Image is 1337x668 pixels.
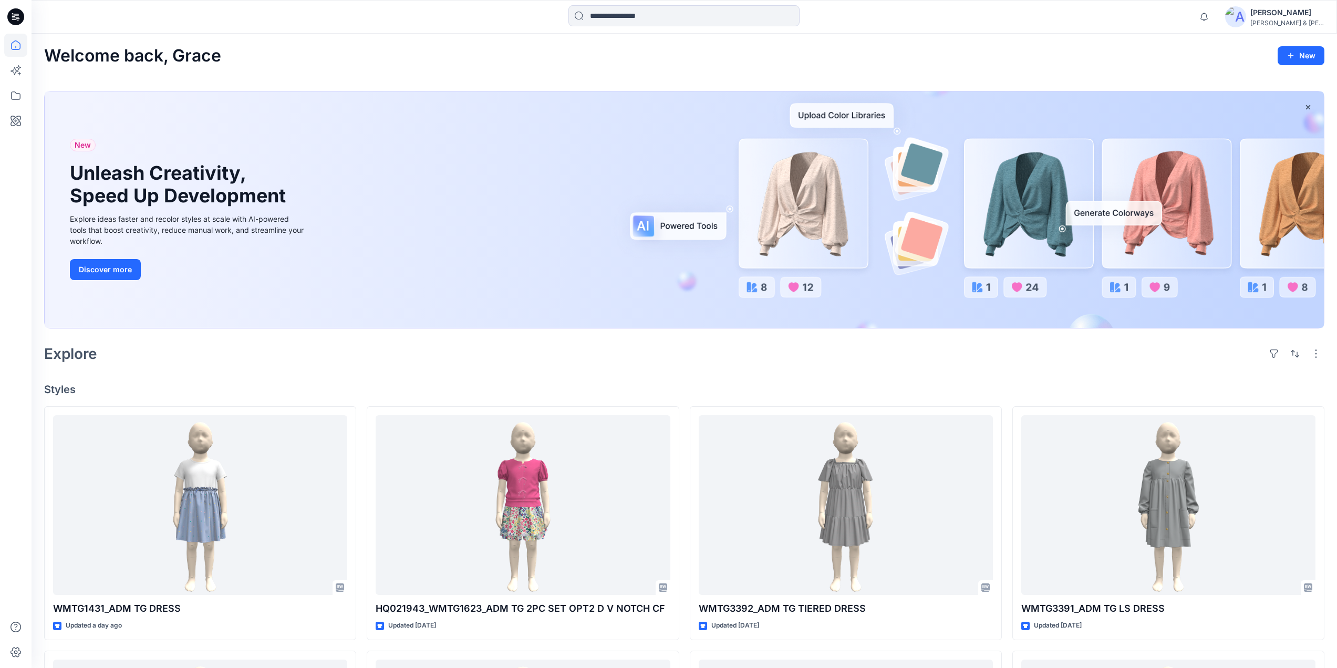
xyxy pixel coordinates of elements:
div: [PERSON_NAME] [1250,6,1324,19]
p: HQ021943_WMTG1623_ADM TG 2PC SET OPT2 D V NOTCH CF [376,601,670,616]
button: New [1278,46,1324,65]
a: WMTG1431_ADM TG DRESS [53,415,347,595]
p: Updated [DATE] [1034,620,1082,631]
span: New [75,139,91,151]
div: [PERSON_NAME] & [PERSON_NAME] [1250,19,1324,27]
a: WMTG3392_ADM TG TIERED DRESS [699,415,993,595]
p: WMTG3391_ADM TG LS DRESS [1021,601,1315,616]
p: Updated [DATE] [388,620,436,631]
button: Discover more [70,259,141,280]
h2: Explore [44,345,97,362]
a: HQ021943_WMTG1623_ADM TG 2PC SET OPT2 D V NOTCH CF [376,415,670,595]
a: Discover more [70,259,306,280]
h4: Styles [44,383,1324,396]
img: avatar [1225,6,1246,27]
a: WMTG3391_ADM TG LS DRESS [1021,415,1315,595]
h2: Welcome back, Grace [44,46,221,66]
p: WMTG3392_ADM TG TIERED DRESS [699,601,993,616]
p: Updated a day ago [66,620,122,631]
div: Explore ideas faster and recolor styles at scale with AI-powered tools that boost creativity, red... [70,213,306,246]
h1: Unleash Creativity, Speed Up Development [70,162,291,207]
p: Updated [DATE] [711,620,759,631]
p: WMTG1431_ADM TG DRESS [53,601,347,616]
